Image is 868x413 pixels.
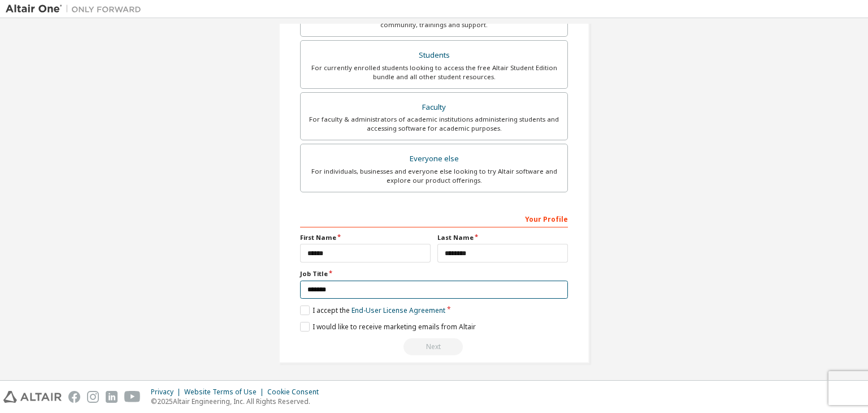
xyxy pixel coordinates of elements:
[307,100,561,115] div: Faculty
[300,338,568,355] div: Select your account type to continue
[307,167,561,185] div: For individuals, businesses and everyone else looking to try Altair software and explore our prod...
[437,233,568,242] label: Last Name
[6,3,147,15] img: Altair One
[307,115,561,133] div: For faculty & administrators of academic institutions administering students and accessing softwa...
[267,388,325,397] div: Cookie Consent
[87,391,99,403] img: instagram.svg
[151,397,325,406] p: © 2025 Altair Engineering, Inc. All Rights Reserved.
[300,269,568,278] label: Job Title
[307,151,561,167] div: Everyone else
[184,388,267,397] div: Website Terms of Use
[3,391,62,403] img: altair_logo.svg
[124,391,141,403] img: youtube.svg
[151,388,184,397] div: Privacy
[68,391,80,403] img: facebook.svg
[351,306,445,315] a: End-User License Agreement
[307,63,561,81] div: For currently enrolled students looking to access the free Altair Student Edition bundle and all ...
[307,48,561,63] div: Students
[300,233,431,242] label: First Name
[300,306,445,315] label: I accept the
[300,209,568,227] div: Your Profile
[106,391,118,403] img: linkedin.svg
[300,322,476,332] label: I would like to receive marketing emails from Altair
